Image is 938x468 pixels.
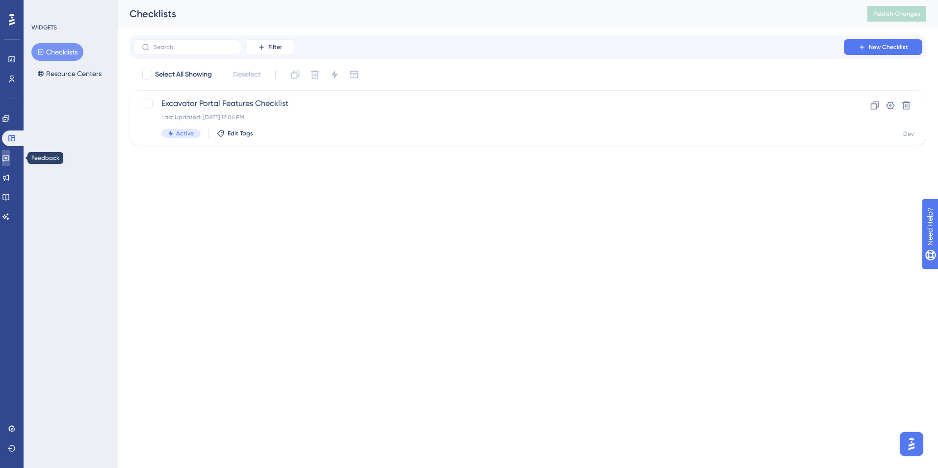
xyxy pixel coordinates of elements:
button: New Checklist [844,39,922,55]
div: WIDGETS [31,24,57,31]
div: Last Updated: [DATE] 12:06 PM [161,113,816,121]
iframe: UserGuiding AI Assistant Launcher [897,429,926,459]
div: Checklists [130,7,843,21]
span: Active [176,130,194,137]
span: Excavator Portal Features Checklist [161,98,816,109]
input: Search [154,44,233,51]
span: New Checklist [869,43,908,51]
button: Publish Changes [867,6,926,22]
span: Publish Changes [873,10,920,18]
button: Checklists [31,43,83,61]
button: Deselect [224,66,269,83]
span: Select All Showing [155,69,212,80]
button: Edit Tags [217,130,253,137]
span: Deselect [233,69,261,80]
span: Filter [268,43,282,51]
button: Filter [245,39,294,55]
div: Dev [903,130,914,138]
button: Resource Centers [31,65,107,82]
span: Edit Tags [228,130,253,137]
span: Need Help? [23,2,61,14]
